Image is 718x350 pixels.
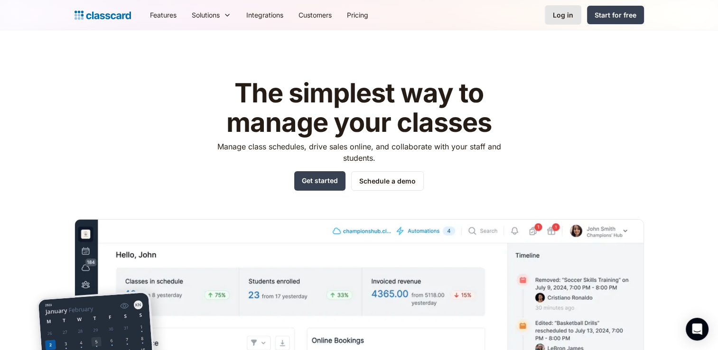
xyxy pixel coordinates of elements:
a: Log in [545,5,581,25]
p: Manage class schedules, drive sales online, and collaborate with your staff and students. [208,141,510,164]
a: Start for free [587,6,644,24]
div: Start for free [595,10,636,20]
a: Features [142,4,184,26]
a: Schedule a demo [351,171,424,191]
a: Pricing [339,4,376,26]
a: home [75,9,131,22]
a: Customers [291,4,339,26]
div: Solutions [184,4,239,26]
a: Integrations [239,4,291,26]
div: Log in [553,10,573,20]
div: Solutions [192,10,220,20]
a: Get started [294,171,345,191]
div: Open Intercom Messenger [686,318,709,341]
h1: The simplest way to manage your classes [208,79,510,137]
